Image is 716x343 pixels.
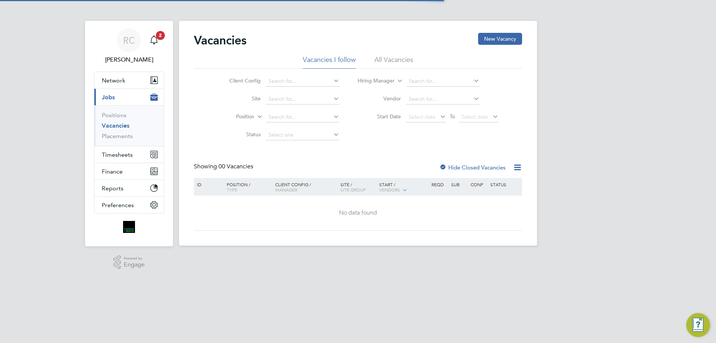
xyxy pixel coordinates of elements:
button: Finance [94,163,164,180]
label: Client Config [218,77,261,84]
span: Site Group [340,187,366,193]
h2: Vacancies [194,33,246,48]
label: Start Date [358,113,401,120]
button: Preferences [94,197,164,213]
input: Search for... [406,76,480,87]
span: Finance [102,168,123,175]
a: Go to home page [94,221,164,233]
span: Preferences [102,202,134,209]
span: Engage [124,262,145,268]
div: Status [489,178,521,191]
div: Conf [469,178,488,191]
a: RC[PERSON_NAME] [94,28,164,64]
div: Start / [377,178,430,197]
span: Select date [461,113,488,120]
span: Vendors [379,187,400,193]
span: Reports [102,185,123,192]
a: 2 [147,28,161,52]
li: Vacancies I follow [303,55,356,69]
label: Status [218,131,261,138]
div: No data found [195,209,521,217]
label: Position [211,113,254,121]
div: Client Config / [273,178,339,196]
div: Site / [339,178,378,196]
span: Roselyn Coelho [94,55,164,64]
div: Reqd [430,178,449,191]
button: Timesheets [94,146,164,163]
label: Hide Closed Vacancies [439,164,506,171]
button: Reports [94,180,164,196]
span: To [447,112,457,121]
nav: Main navigation [85,21,173,246]
span: 00 Vacancies [219,163,253,170]
span: Powered by [124,255,145,262]
button: Network [94,72,164,88]
a: Vacancies [102,122,129,129]
span: Type [227,187,237,193]
span: RC [123,35,135,45]
button: Jobs [94,89,164,105]
div: Showing [194,163,255,171]
div: ID [195,178,221,191]
span: Network [102,77,125,84]
div: Jobs [94,105,164,146]
span: Jobs [102,94,115,101]
a: Powered byEngage [113,255,145,269]
img: bromak-logo-retina.png [123,221,135,233]
label: Site [218,95,261,102]
span: 2 [156,31,165,40]
input: Search for... [266,76,339,87]
input: Search for... [266,112,339,122]
div: Position / [221,178,273,196]
button: Engage Resource Center [686,313,710,337]
button: New Vacancy [478,33,522,45]
input: Select one [266,130,339,140]
div: Sub [449,178,469,191]
a: Positions [102,112,126,119]
span: Manager [275,187,297,193]
span: Timesheets [102,151,133,158]
input: Search for... [406,94,480,105]
label: Vendor [358,95,401,102]
a: Placements [102,132,133,140]
label: Hiring Manager [352,77,395,85]
span: Select date [409,113,436,120]
input: Search for... [266,94,339,105]
li: All Vacancies [374,55,413,69]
